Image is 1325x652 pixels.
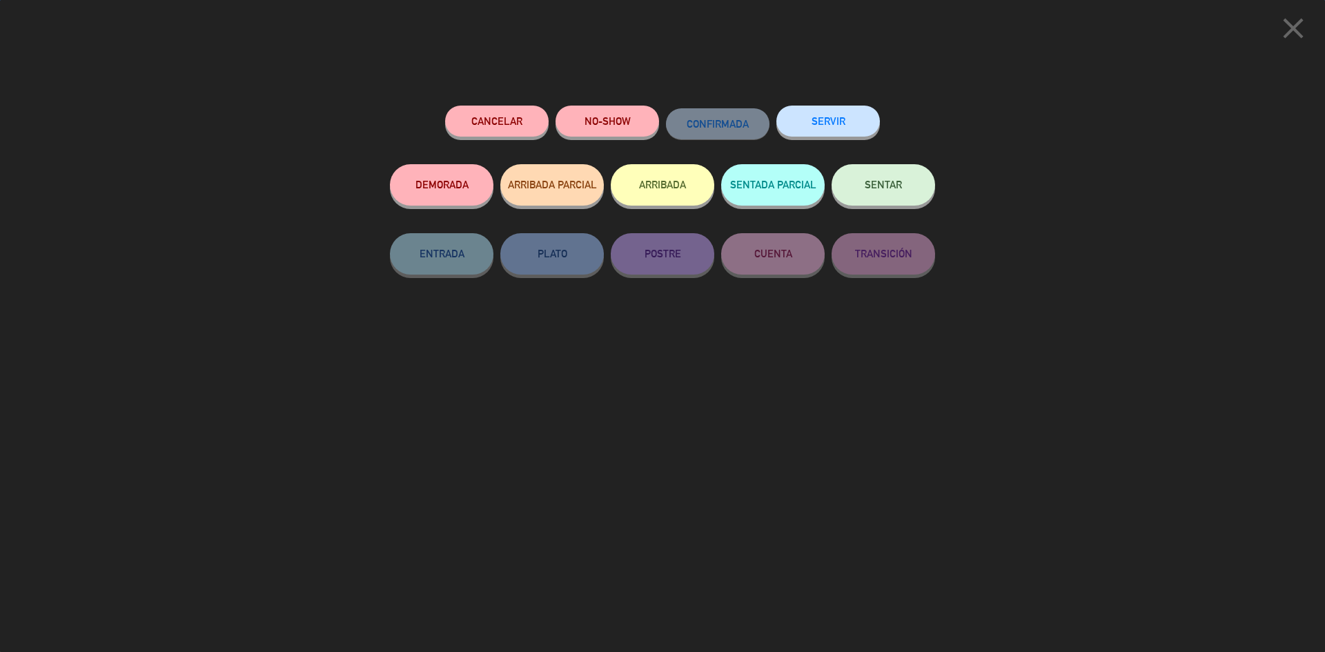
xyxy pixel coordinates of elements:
button: CUENTA [721,233,825,275]
i: close [1276,11,1311,46]
button: PLATO [500,233,604,275]
button: ENTRADA [390,233,493,275]
button: Cancelar [445,106,549,137]
button: ARRIBADA [611,164,714,206]
span: SENTAR [865,179,902,190]
button: SENTAR [832,164,935,206]
button: SERVIR [776,106,880,137]
button: NO-SHOW [556,106,659,137]
button: ARRIBADA PARCIAL [500,164,604,206]
button: CONFIRMADA [666,108,769,139]
button: SENTADA PARCIAL [721,164,825,206]
button: DEMORADA [390,164,493,206]
span: ARRIBADA PARCIAL [508,179,597,190]
span: CONFIRMADA [687,118,749,130]
button: close [1272,10,1315,51]
button: POSTRE [611,233,714,275]
button: TRANSICIÓN [832,233,935,275]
